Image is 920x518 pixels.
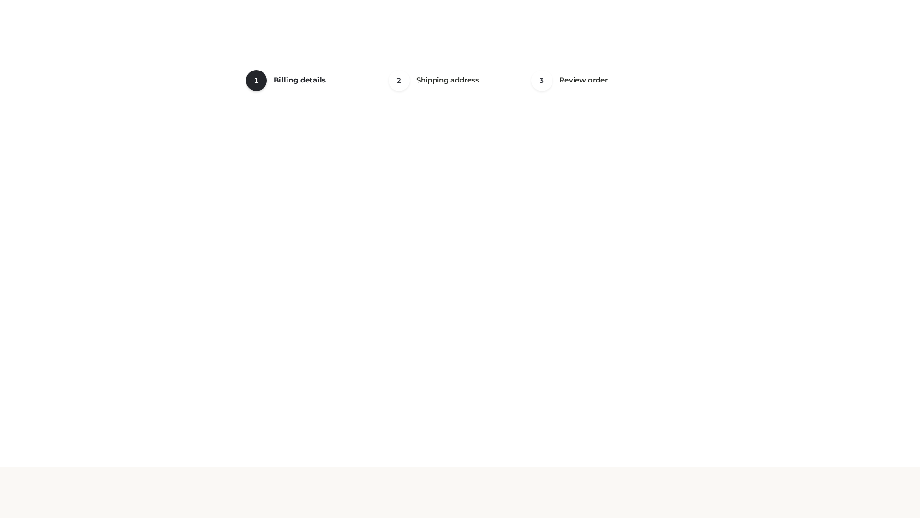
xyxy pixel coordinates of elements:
span: 2 [389,70,410,91]
span: Billing details [274,75,326,84]
span: Shipping address [416,75,479,84]
span: Review order [559,75,608,84]
span: 1 [246,70,267,91]
span: 3 [531,70,552,91]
